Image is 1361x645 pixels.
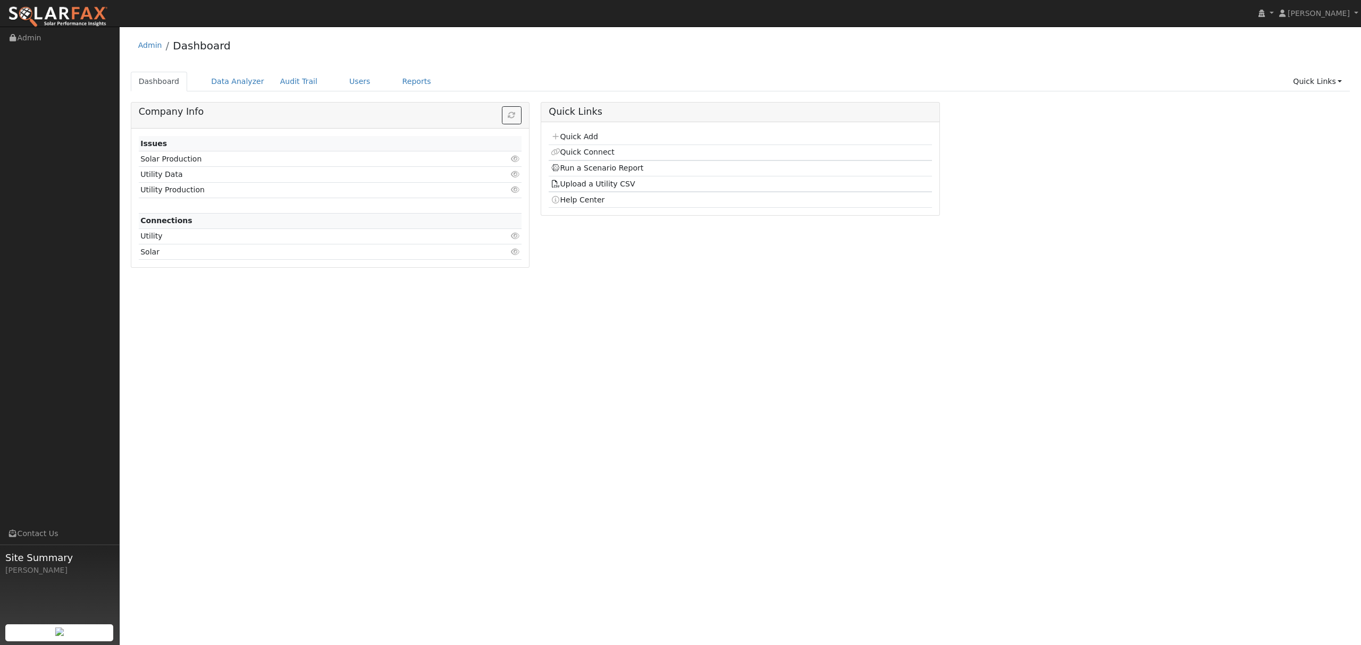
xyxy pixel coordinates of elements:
span: [PERSON_NAME] [1288,9,1350,18]
h5: Company Info [139,106,522,117]
a: Quick Links [1285,72,1350,91]
img: SolarFax [8,6,108,28]
a: Admin [138,41,162,49]
i: Click to view [510,155,520,163]
td: Utility Data [139,167,460,182]
i: Click to view [510,248,520,256]
a: Users [341,72,379,91]
strong: Issues [140,139,167,148]
a: Dashboard [131,72,188,91]
a: Reports [394,72,439,91]
a: Run a Scenario Report [551,164,644,172]
td: Utility [139,228,460,244]
strong: Connections [140,216,192,225]
td: Utility Production [139,182,460,198]
i: Click to view [510,186,520,193]
a: Quick Connect [551,148,615,156]
a: Audit Trail [272,72,325,91]
a: Dashboard [173,39,231,52]
a: Help Center [551,196,605,204]
a: Upload a Utility CSV [551,180,635,188]
img: retrieve [55,627,64,636]
div: [PERSON_NAME] [5,565,114,576]
i: Click to view [510,171,520,178]
a: Data Analyzer [203,72,272,91]
td: Solar [139,244,460,260]
a: Quick Add [551,132,598,141]
h5: Quick Links [549,106,931,117]
td: Solar Production [139,151,460,167]
i: Click to view [510,232,520,240]
span: Site Summary [5,550,114,565]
